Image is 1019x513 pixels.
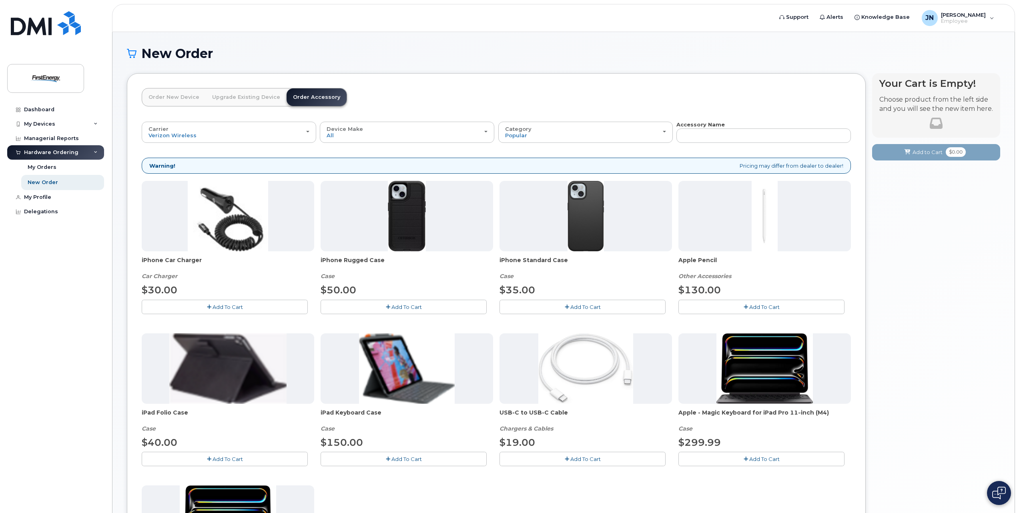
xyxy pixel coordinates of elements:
span: Add To Cart [570,456,601,462]
span: Verizon Wireless [148,132,197,138]
span: iPad Folio Case [142,409,314,425]
em: Other Accessories [678,273,731,280]
span: $35.00 [499,284,535,296]
span: Add To Cart [749,456,780,462]
img: magic_keyboard_for_ipad_pro.png [716,333,813,404]
button: Add To Cart [499,452,666,466]
span: iPhone Car Charger [142,256,314,272]
h1: New Order [127,46,1000,60]
em: Case [321,425,335,432]
h4: Your Cart is Empty! [879,78,993,89]
span: USB-C to USB-C Cable [499,409,672,425]
span: iPhone Standard Case [499,256,672,272]
div: Apple - Magic Keyboard for iPad Pro 11‑inch (M4) [678,409,851,433]
button: Add To Cart [142,300,308,314]
em: Car Charger [142,273,177,280]
span: $50.00 [321,284,356,296]
div: Pricing may differ from dealer to dealer! [142,158,851,174]
div: USB-C to USB-C Cable [499,409,672,433]
span: Add To Cart [391,456,422,462]
em: Case [321,273,335,280]
span: $299.99 [678,437,721,448]
a: Order Accessory [287,88,347,106]
span: $30.00 [142,284,177,296]
span: Add To Cart [391,304,422,310]
span: iPhone Rugged Case [321,256,493,272]
div: Apple Pencil [678,256,851,280]
span: $19.00 [499,437,535,448]
button: Category Popular [498,122,673,142]
button: Device Make All [320,122,494,142]
img: folio.png [169,333,287,404]
span: iPad Keyboard Case [321,409,493,425]
div: iPhone Rugged Case [321,256,493,280]
div: iPad Folio Case [142,409,314,433]
span: Device Make [327,126,363,132]
em: Chargers & Cables [499,425,553,432]
button: Add To Cart [678,452,844,466]
strong: Warning! [149,162,175,170]
div: iPhone Car Charger [142,256,314,280]
span: Add To Cart [570,304,601,310]
img: Defender.jpg [388,181,426,251]
a: Upgrade Existing Device [206,88,287,106]
span: Popular [505,132,527,138]
img: USB-C.jpg [538,333,633,404]
span: $150.00 [321,437,363,448]
div: iPad Keyboard Case [321,409,493,433]
em: Case [499,273,514,280]
img: keyboard.png [359,333,455,404]
button: Add To Cart [678,300,844,314]
span: All [327,132,334,138]
img: Open chat [992,487,1006,499]
img: Symmetry.jpg [568,181,604,251]
button: Add To Cart [142,452,308,466]
strong: Accessory Name [676,121,725,128]
span: Category [505,126,532,132]
span: Add To Cart [213,456,243,462]
span: $40.00 [142,437,177,448]
div: iPhone Standard Case [499,256,672,280]
span: Carrier [148,126,168,132]
img: iphonesecg.jpg [188,181,268,251]
span: $0.00 [946,147,966,157]
span: Apple Pencil [678,256,851,272]
span: Add To Cart [749,304,780,310]
button: Add to Cart $0.00 [872,144,1000,160]
a: Order New Device [142,88,206,106]
img: PencilPro.jpg [752,181,777,251]
em: Case [142,425,156,432]
em: Case [678,425,692,432]
span: Add To Cart [213,304,243,310]
span: Apple - Magic Keyboard for iPad Pro 11‑inch (M4) [678,409,851,425]
button: Add To Cart [499,300,666,314]
button: Add To Cart [321,452,487,466]
button: Carrier Verizon Wireless [142,122,316,142]
button: Add To Cart [321,300,487,314]
span: $130.00 [678,284,721,296]
span: Add to Cart [913,148,943,156]
p: Choose product from the left side and you will see the new item here. [879,95,993,114]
